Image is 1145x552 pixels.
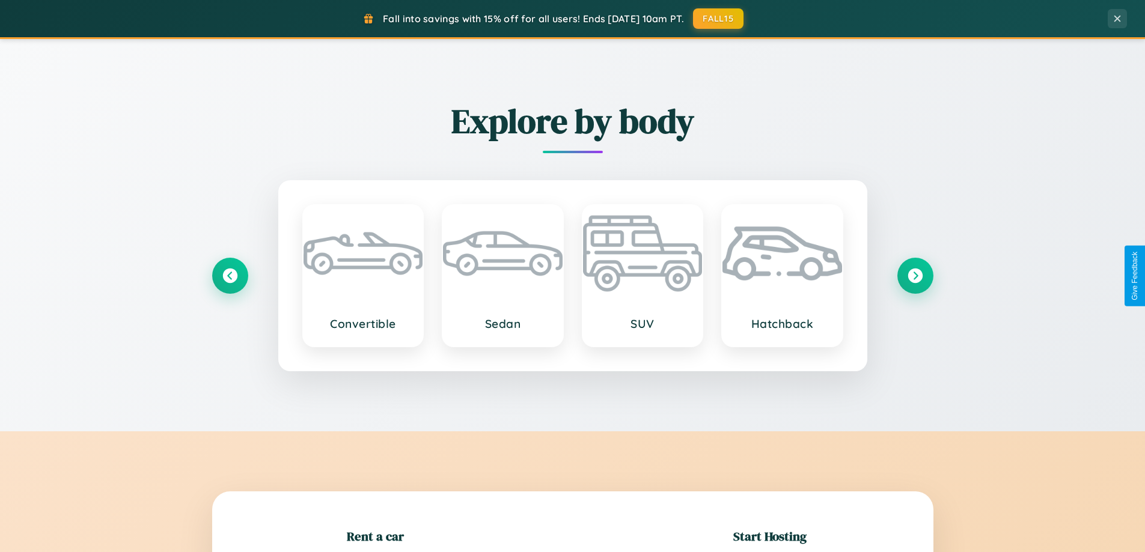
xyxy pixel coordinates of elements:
[212,98,933,144] h2: Explore by body
[693,8,743,29] button: FALL15
[316,317,411,331] h3: Convertible
[595,317,691,331] h3: SUV
[734,317,830,331] h3: Hatchback
[383,13,684,25] span: Fall into savings with 15% off for all users! Ends [DATE] 10am PT.
[1131,252,1139,300] div: Give Feedback
[347,527,404,545] h2: Rent a car
[733,527,807,545] h2: Start Hosting
[455,317,551,331] h3: Sedan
